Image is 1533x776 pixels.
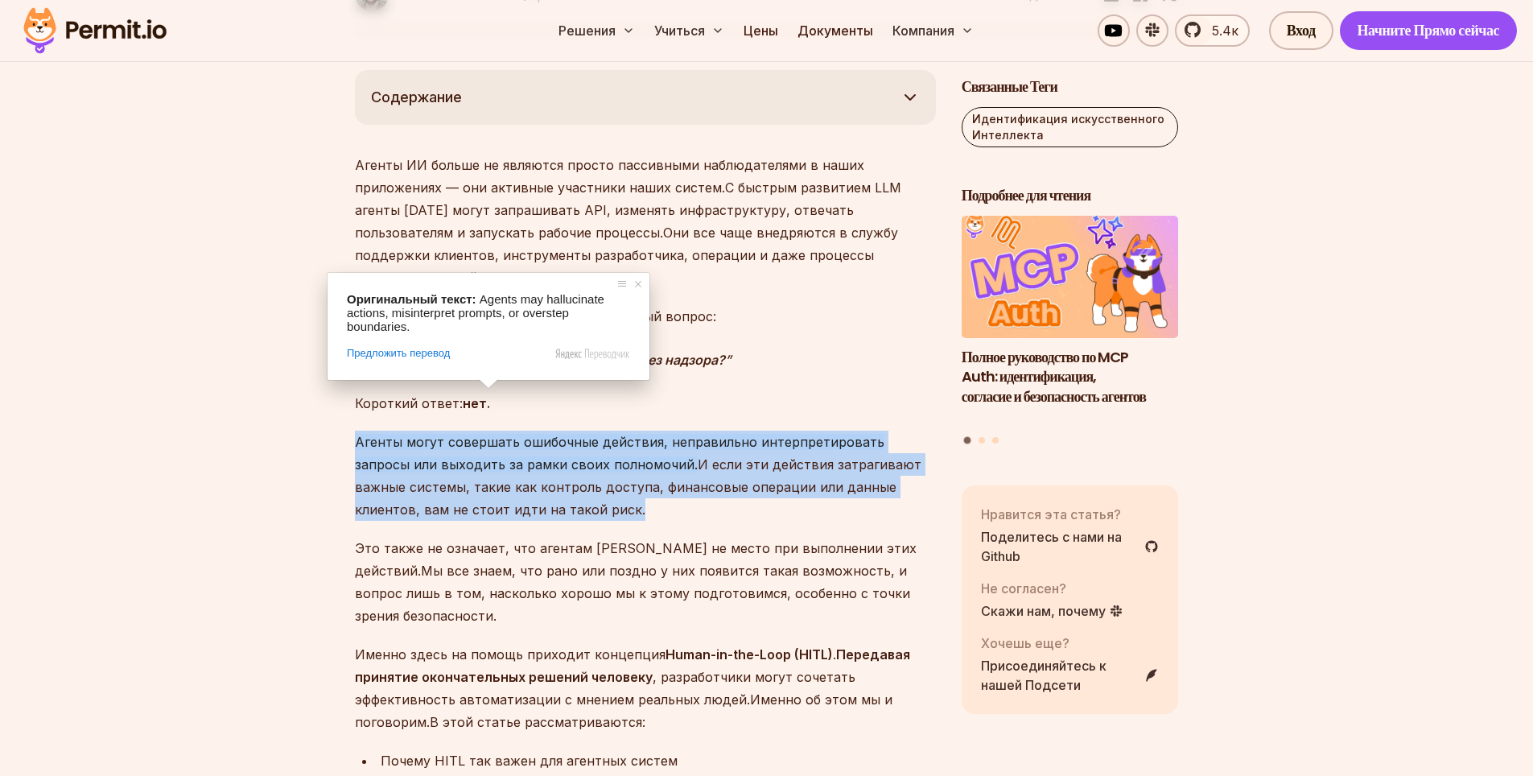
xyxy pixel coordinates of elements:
ya-tr-span: Цены [744,23,778,39]
ya-tr-span: Это также не означает, что агентам [PERSON_NAME] не место при выполнении этих действий. [355,540,917,579]
ya-tr-span: Нравится эта статья? [981,506,1121,522]
ya-tr-span: Они все чаще внедряются в службу поддержки клиентов, инструменты разработчика, операции и даже пр... [355,225,898,286]
span: Оригинальный текст: [347,292,476,306]
ya-tr-span: Агенты могут совершать ошибочные действия, неправильно интерпретировать запросы или выходить за р... [355,434,884,473]
ya-tr-span: Идентификация искусственного Интеллекта [972,112,1164,142]
a: Скажи нам, почему [981,601,1123,620]
ya-tr-span: Human-in-the-Loop (HITL) [666,646,833,662]
ya-tr-span: Учиться [654,21,705,40]
a: Поделитесь с нами на Github [981,526,1160,565]
button: Перейдите к слайду 3 [992,437,999,444]
ya-tr-span: Подробнее для чтения [962,185,1090,205]
ya-tr-span: Хочешь еще? [981,634,1069,650]
a: Полное руководство по MCP Auth: идентификация, согласие и безопасность агентовПолное руководство ... [962,216,1179,427]
a: Цены [737,14,785,47]
ya-tr-span: Содержание [371,89,462,105]
a: Начните Прямо сейчас [1340,11,1518,50]
ya-tr-span: Начните Прямо сейчас [1358,19,1500,42]
ya-tr-span: Почему HITL так важен для агентных систем [381,753,678,769]
ya-tr-span: Агенты ИИ больше не являются просто пассивными наблюдателями в наших приложениях — они активные у... [355,157,864,196]
ya-tr-span: Мы все знаем, что рано или поздно у них появится такая возможность, и вопрос лишь в том, наскольк... [355,563,910,624]
li: 1 из 3 [962,216,1179,427]
button: Содержание [355,70,936,125]
a: Вход [1269,11,1333,50]
ya-tr-span: Вход [1287,19,1316,42]
ya-tr-span: Документы [797,23,873,39]
a: 5.4к [1175,14,1250,47]
ya-tr-span: . [833,646,836,662]
ya-tr-span: Короткий ответ: [355,395,463,411]
span: Agents may hallucinate actions, misinterpret prompts, or overstep boundaries. [347,292,608,333]
ya-tr-span: Связанные Теги [962,76,1057,97]
ya-tr-span: Компания [892,21,954,40]
ya-tr-span: Именно об этом мы и поговорим. [355,691,892,730]
a: Присоединяйтесь к нашей Подсети [981,655,1160,694]
ya-tr-span: , разработчики могут сочетать эффективность автоматизации с мнением реальных людей. [355,669,855,708]
button: Перейдите к слайду 1 [964,437,971,444]
a: Документы [791,14,880,47]
button: Решения [552,14,641,47]
div: Публикации [962,216,1179,447]
button: Перейдите к слайду 2 [979,437,985,444]
ya-tr-span: С быстрым развитием LLM агенты [DATE] могут запрашивать API, изменять инфраструктуру, отвечать по... [355,180,901,241]
span: Предложить перевод [347,346,450,361]
img: Полное руководство по MCP Auth: идентификация, согласие и безопасность агентов [962,216,1179,338]
ya-tr-span: нет. [463,395,490,411]
a: Идентификация искусственного Интеллекта [962,107,1179,147]
h3: Полное руководство по MCP Auth: идентификация, согласие и безопасность агентов [962,347,1179,407]
ya-tr-span: Передавая принятие окончательных решений человеку [355,646,910,685]
button: Компания [886,14,980,47]
ya-tr-span: 5.4к [1212,23,1238,39]
ya-tr-span: Решения [558,21,616,40]
img: Разрешающий логотип [16,3,174,58]
button: Учиться [648,14,731,47]
ya-tr-span: В этой статье рассматриваются: [430,714,645,730]
ya-tr-span: Именно здесь на помощь приходит концепция [355,646,666,662]
ya-tr-span: И если эти действия затрагивают важные системы, такие как контроль доступа, финансовые операции и... [355,456,921,518]
ya-tr-span: Не согласен? [981,580,1066,596]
